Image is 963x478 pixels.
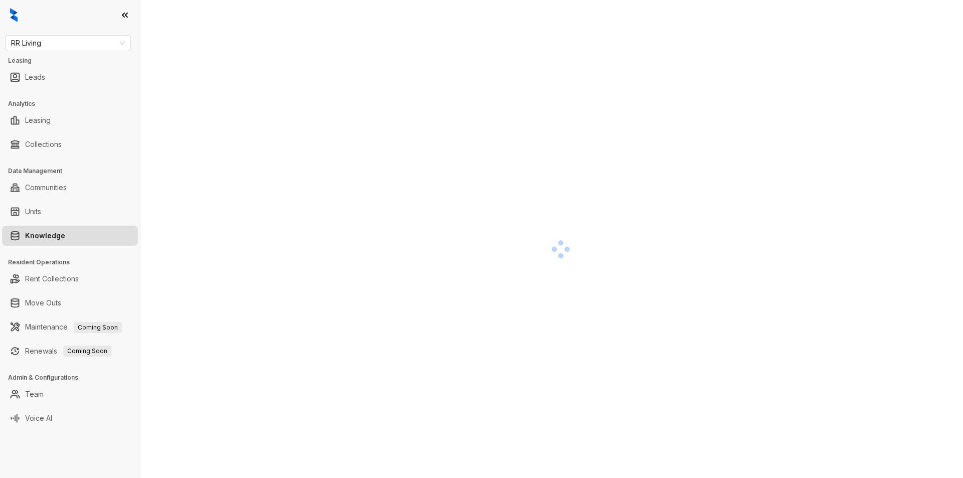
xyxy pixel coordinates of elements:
li: Communities [2,178,138,198]
li: Renewals [2,341,138,361]
h3: Admin & Configurations [8,373,140,382]
li: Collections [2,134,138,154]
li: Rent Collections [2,269,138,289]
a: Leasing [25,110,51,130]
h3: Data Management [8,167,140,176]
a: Voice AI [25,408,52,428]
a: Communities [25,178,67,198]
span: Coming Soon [63,346,111,357]
li: Units [2,202,138,222]
h3: Leasing [8,56,140,65]
a: Rent Collections [25,269,79,289]
a: Knowledge [25,226,65,246]
a: Team [25,384,44,404]
li: Move Outs [2,293,138,313]
h3: Resident Operations [8,258,140,267]
a: Units [25,202,41,222]
a: RenewalsComing Soon [25,341,111,361]
li: Team [2,384,138,404]
img: logo [10,8,18,22]
a: Move Outs [25,293,61,313]
a: Collections [25,134,62,154]
li: Maintenance [2,317,138,337]
li: Voice AI [2,408,138,428]
h3: Analytics [8,99,140,108]
li: Knowledge [2,226,138,246]
span: RR Living [11,36,125,51]
a: Leads [25,67,45,87]
span: Coming Soon [74,322,122,333]
li: Leasing [2,110,138,130]
li: Leads [2,67,138,87]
